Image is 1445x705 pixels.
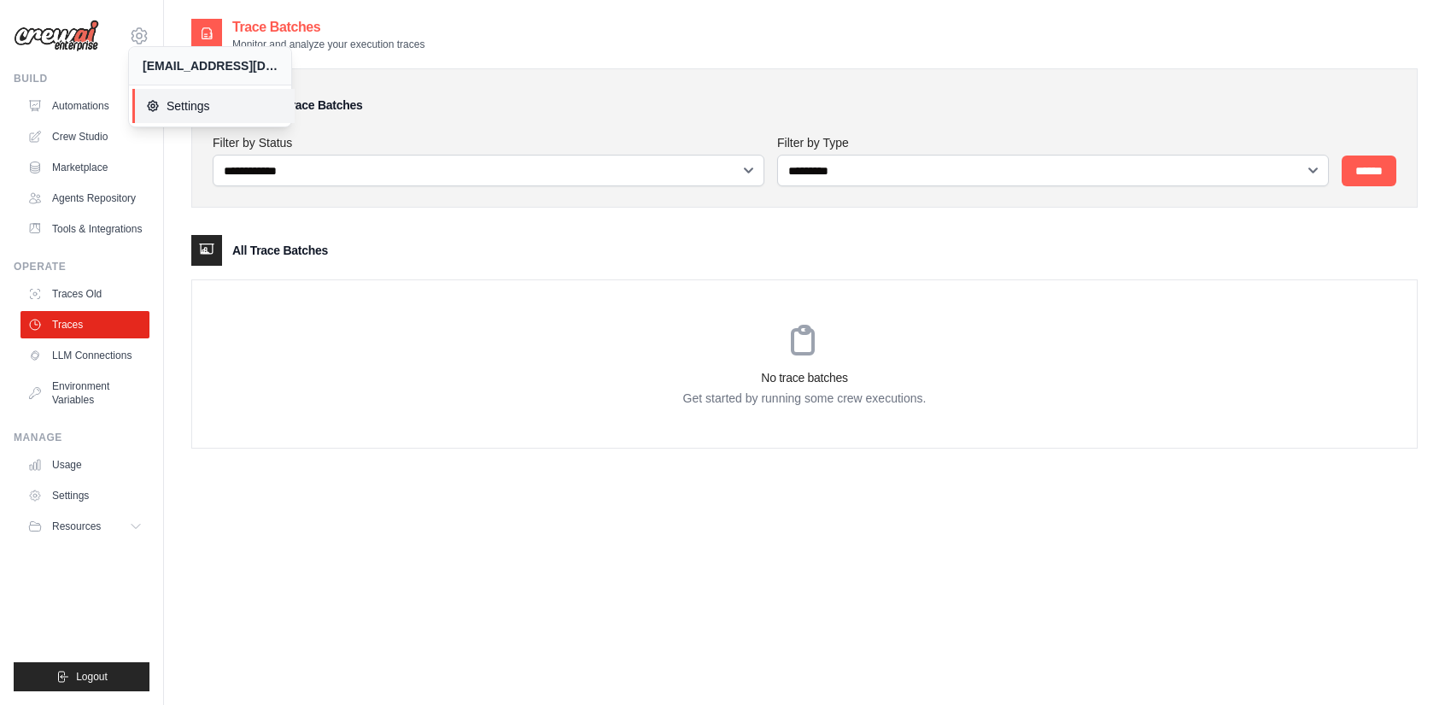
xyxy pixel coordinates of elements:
[20,215,149,243] a: Tools & Integrations
[143,57,278,74] div: [EMAIL_ADDRESS][DOMAIN_NAME]
[777,134,1328,151] label: Filter by Type
[1360,623,1445,705] iframe: Chat Widget
[20,311,149,338] a: Traces
[14,72,149,85] div: Build
[213,134,763,151] label: Filter by Status
[232,17,424,38] h2: Trace Batches
[14,662,149,691] button: Logout
[20,482,149,509] a: Settings
[146,97,281,115] span: Settings
[20,92,149,120] a: Automations
[132,89,295,123] a: Settings
[232,242,328,259] h3: All Trace Batches
[20,123,149,150] a: Crew Studio
[192,369,1417,386] h3: No trace batches
[20,513,149,540] button: Resources
[14,260,149,273] div: Operate
[14,20,99,52] img: Logo
[20,342,149,369] a: LLM Connections
[192,390,1417,407] p: Get started by running some crew executions.
[20,373,149,414] a: Environment Variables
[232,38,424,51] p: Monitor and analyze your execution traces
[14,431,149,444] div: Manage
[20,154,149,181] a: Marketplace
[76,670,108,684] span: Logout
[254,97,362,114] h3: Filter Trace Batches
[20,280,149,308] a: Traces Old
[52,520,101,533] span: Resources
[20,451,149,479] a: Usage
[20,185,149,212] a: Agents Repository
